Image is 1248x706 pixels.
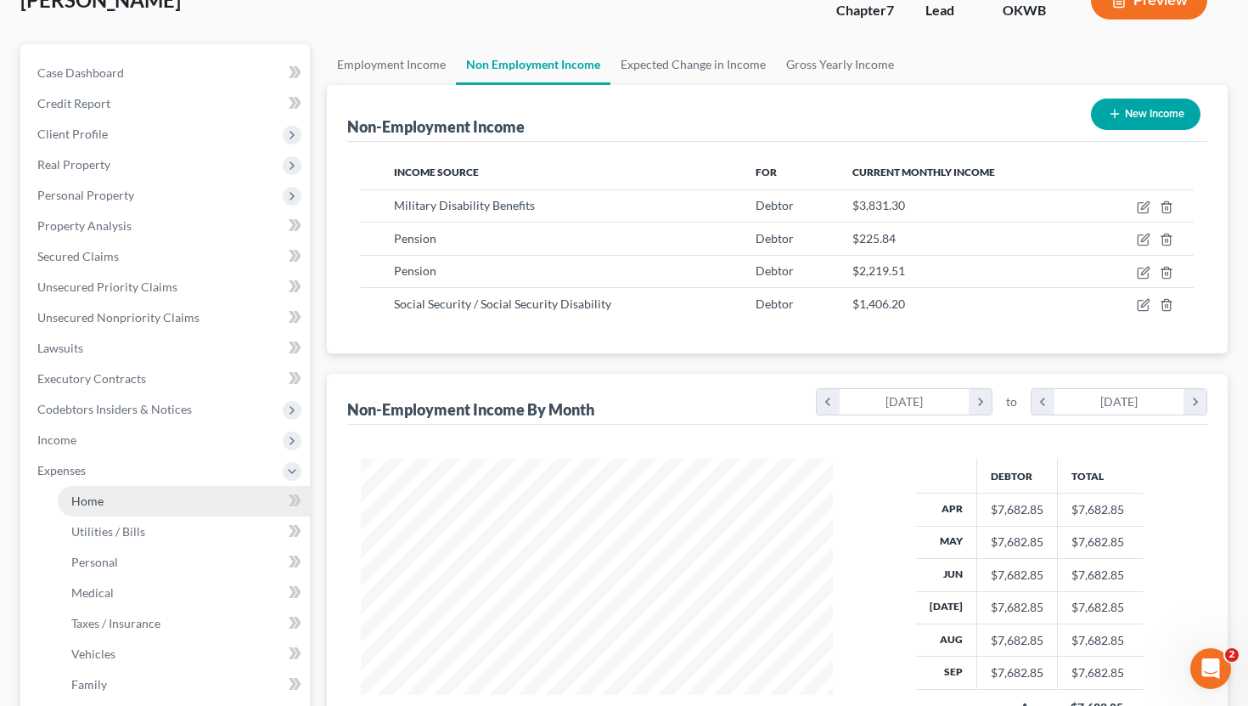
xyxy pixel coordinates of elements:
[991,534,1043,551] div: $7,682.85
[394,198,535,212] span: Military Disability Benefits
[37,432,76,447] span: Income
[24,58,310,88] a: Case Dashboard
[916,657,977,689] th: Sep
[37,65,124,80] span: Case Dashboard
[394,166,479,178] span: Income Source
[1057,459,1144,493] th: Total
[327,44,456,85] a: Employment Income
[37,341,83,355] span: Lawsuits
[71,585,114,600] span: Medical
[991,632,1043,649] div: $7,682.85
[991,599,1043,616] div: $7,682.85
[71,647,115,661] span: Vehicles
[1057,526,1144,558] td: $7,682.85
[394,231,436,246] span: Pension
[1225,648,1239,662] span: 2
[37,96,110,110] span: Credit Report
[1006,393,1017,410] span: to
[24,272,310,302] a: Unsecured Priority Claims
[1057,591,1144,624] td: $7,682.85
[776,44,904,85] a: Gross Yearly Income
[852,231,896,246] span: $225.84
[394,297,611,311] span: Social Security / Social Security Disability
[347,116,525,137] div: Non-Employment Income
[756,166,777,178] span: For
[37,188,134,202] span: Personal Property
[991,567,1043,584] div: $7,682.85
[1054,389,1184,415] div: [DATE]
[840,389,970,415] div: [DATE]
[71,524,145,539] span: Utilities / Bills
[24,211,310,241] a: Property Analysis
[37,402,192,416] span: Codebtors Insiders & Notices
[71,616,160,630] span: Taxes / Insurance
[71,494,104,508] span: Home
[916,526,977,558] th: May
[1190,648,1231,689] iframe: Intercom live chat
[24,88,310,119] a: Credit Report
[756,231,794,246] span: Debtor
[1183,389,1206,415] i: chevron_right
[24,241,310,272] a: Secured Claims
[37,127,108,141] span: Client Profile
[1057,624,1144,657] td: $7,682.85
[991,664,1043,681] div: $7,682.85
[37,371,146,386] span: Executory Contracts
[37,249,119,263] span: Secured Claims
[610,44,776,85] a: Expected Change in Income
[1032,389,1054,415] i: chevron_left
[991,501,1043,518] div: $7,682.85
[756,263,794,278] span: Debtor
[58,486,310,517] a: Home
[58,669,310,700] a: Family
[347,399,594,420] div: Non-Employment Income By Month
[58,517,310,547] a: Utilities / Bills
[37,463,86,477] span: Expenses
[1091,99,1200,130] button: New Income
[852,297,905,311] span: $1,406.20
[852,263,905,278] span: $2,219.51
[71,677,107,692] span: Family
[969,389,992,415] i: chevron_right
[37,310,200,325] span: Unsecured Nonpriority Claims
[71,555,118,569] span: Personal
[456,44,610,85] a: Non Employment Income
[925,1,975,20] div: Lead
[976,459,1057,493] th: Debtor
[1057,657,1144,689] td: $7,682.85
[852,198,905,212] span: $3,831.30
[836,1,898,20] div: Chapter
[756,198,794,212] span: Debtor
[916,559,977,591] th: Jun
[756,297,794,311] span: Debtor
[1057,494,1144,526] td: $7,682.85
[58,578,310,608] a: Medical
[58,547,310,578] a: Personal
[24,364,310,394] a: Executory Contracts
[916,494,977,526] th: Apr
[394,263,436,278] span: Pension
[58,608,310,639] a: Taxes / Insurance
[852,166,995,178] span: Current Monthly Income
[817,389,840,415] i: chevron_left
[37,280,177,294] span: Unsecured Priority Claims
[24,333,310,364] a: Lawsuits
[1057,559,1144,591] td: $7,682.85
[1003,1,1064,20] div: OKWB
[58,639,310,669] a: Vehicles
[886,2,894,18] span: 7
[37,157,110,172] span: Real Property
[916,591,977,624] th: [DATE]
[916,624,977,657] th: Aug
[24,302,310,333] a: Unsecured Nonpriority Claims
[37,218,132,233] span: Property Analysis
